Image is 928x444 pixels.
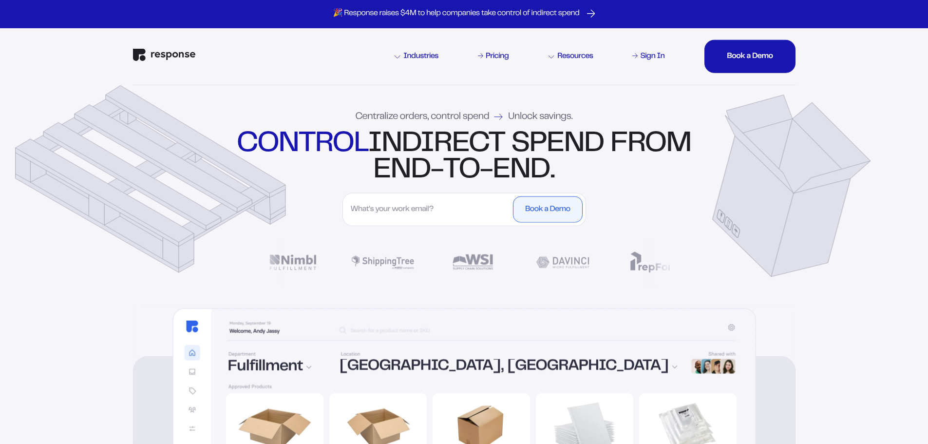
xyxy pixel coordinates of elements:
[340,359,678,375] div: [GEOGRAPHIC_DATA], [GEOGRAPHIC_DATA]
[486,53,509,60] div: Pricing
[513,196,582,223] button: Book a Demo
[549,53,593,60] div: Resources
[333,9,580,19] p: 🎉 Response raises $4M to help companies take control of indirect spend
[133,49,195,64] a: Response Home
[237,132,368,157] strong: control
[727,53,773,60] div: Book a Demo
[356,112,573,122] div: Centralize orders, control spend
[133,49,195,61] img: Response Logo
[228,360,328,375] div: Fulfillment
[346,196,511,223] input: What's your work email?
[508,112,572,122] span: Unlock savings.
[476,51,511,62] a: Pricing
[704,40,795,73] button: Book a DemoBook a DemoBook a DemoBook a DemoBook a Demo
[631,51,666,62] a: Sign In
[395,53,438,60] div: Industries
[234,131,694,184] div: indirect spend from end-to-end.
[640,53,664,60] div: Sign In
[525,206,570,213] div: Book a Demo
